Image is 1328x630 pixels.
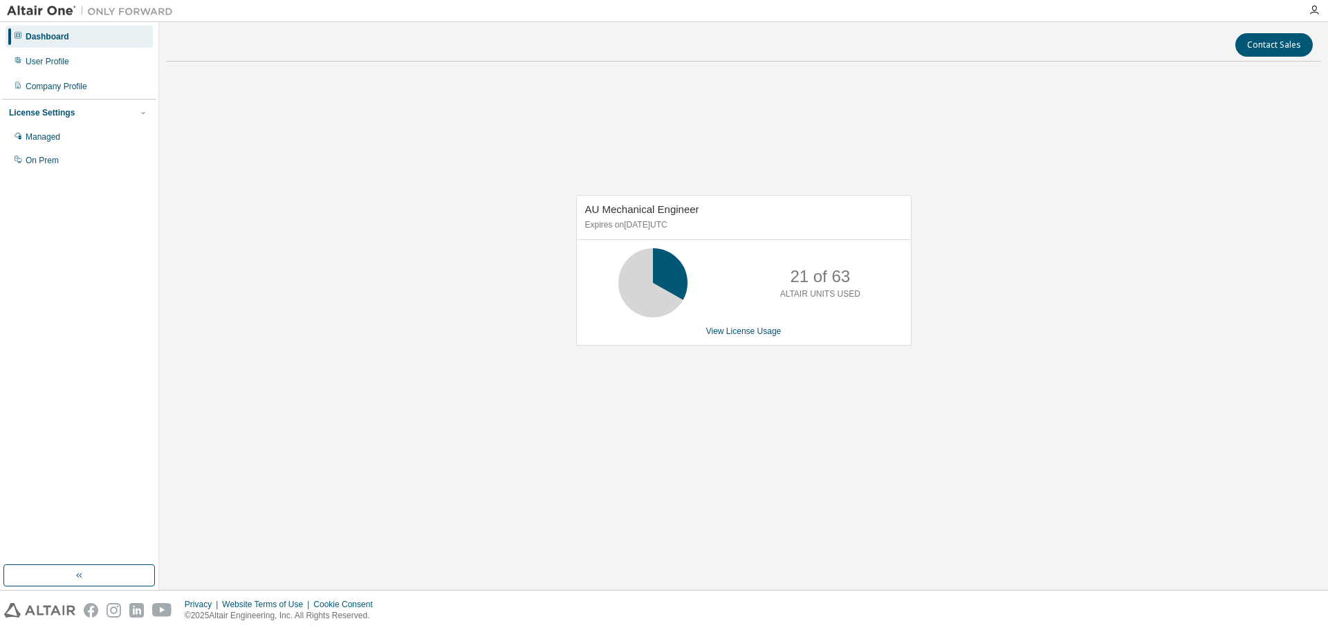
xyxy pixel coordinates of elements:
[222,599,313,610] div: Website Terms of Use
[585,203,699,215] span: AU Mechanical Engineer
[26,31,69,42] div: Dashboard
[9,107,75,118] div: License Settings
[185,610,381,622] p: © 2025 Altair Engineering, Inc. All Rights Reserved.
[313,599,380,610] div: Cookie Consent
[780,288,860,300] p: ALTAIR UNITS USED
[7,4,180,18] img: Altair One
[1235,33,1313,57] button: Contact Sales
[152,603,172,618] img: youtube.svg
[129,603,144,618] img: linkedin.svg
[4,603,75,618] img: altair_logo.svg
[26,56,69,67] div: User Profile
[185,599,222,610] div: Privacy
[26,131,60,142] div: Managed
[84,603,98,618] img: facebook.svg
[26,81,87,92] div: Company Profile
[790,265,850,288] p: 21 of 63
[107,603,121,618] img: instagram.svg
[585,219,899,231] p: Expires on [DATE] UTC
[706,326,782,336] a: View License Usage
[26,155,59,166] div: On Prem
